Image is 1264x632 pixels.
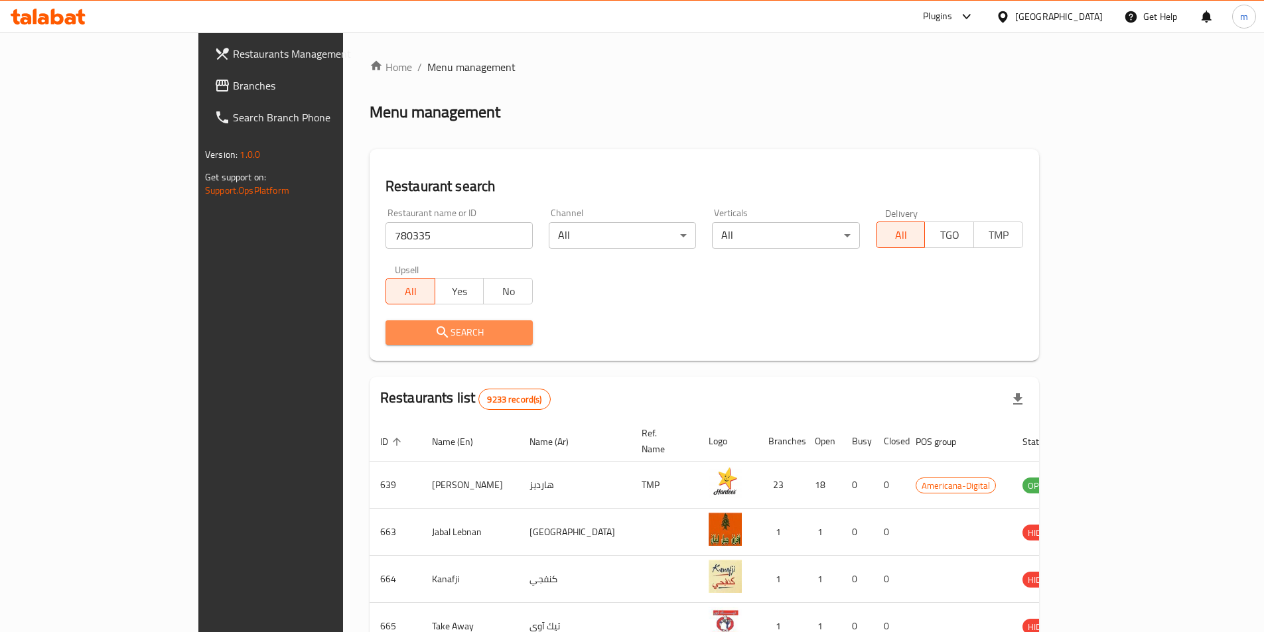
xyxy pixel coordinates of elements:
li: / [417,59,422,75]
span: TGO [930,225,969,245]
button: TGO [924,221,974,248]
a: Restaurants Management [204,38,409,70]
td: Kanafji [421,556,519,603]
button: Yes [435,278,484,304]
span: ID [380,434,405,450]
th: Branches [758,421,804,462]
button: TMP [973,221,1023,248]
div: All [712,222,859,249]
span: Search Branch Phone [233,109,399,125]
td: 1 [758,509,804,556]
span: Name (Ar) [529,434,586,450]
label: Delivery [885,208,918,218]
th: Busy [841,421,873,462]
div: OPEN [1022,477,1055,493]
span: m [1240,9,1248,24]
button: No [483,278,533,304]
label: Upsell [395,265,419,274]
span: TMP [979,225,1018,245]
span: Name (En) [432,434,490,450]
td: Jabal Lebnan [421,509,519,556]
span: Search [396,324,522,341]
img: Jabal Lebnan [709,513,742,546]
td: كنفجي [519,556,631,603]
button: All [876,221,926,248]
div: HIDDEN [1022,572,1062,588]
span: Status [1022,434,1066,450]
a: Support.OpsPlatform [205,182,289,199]
span: POS group [916,434,973,450]
span: Yes [441,282,479,301]
td: 0 [841,462,873,509]
td: هارديز [519,462,631,509]
td: 18 [804,462,841,509]
span: Branches [233,78,399,94]
div: Export file [1002,383,1034,415]
td: 23 [758,462,804,509]
td: 1 [758,556,804,603]
td: 1 [804,556,841,603]
span: Restaurants Management [233,46,399,62]
th: Closed [873,421,905,462]
td: 0 [873,509,905,556]
th: Open [804,421,841,462]
a: Search Branch Phone [204,101,409,133]
div: HIDDEN [1022,525,1062,540]
td: [GEOGRAPHIC_DATA] [519,509,631,556]
a: Branches [204,70,409,101]
nav: breadcrumb [370,59,1039,75]
span: HIDDEN [1022,572,1062,588]
div: [GEOGRAPHIC_DATA] [1015,9,1103,24]
th: Logo [698,421,758,462]
div: Total records count [478,389,550,410]
button: Search [386,320,533,345]
span: 1.0.0 [240,146,260,163]
span: 9233 record(s) [479,393,549,406]
span: All [391,282,430,301]
span: No [489,282,527,301]
div: All [549,222,696,249]
td: 0 [873,556,905,603]
span: Americana-Digital [916,478,995,493]
span: OPEN [1022,478,1055,493]
span: HIDDEN [1022,525,1062,540]
td: [PERSON_NAME] [421,462,519,509]
input: Search for restaurant name or ID.. [386,222,533,249]
h2: Menu management [370,101,500,123]
span: Get support on: [205,168,266,186]
h2: Restaurant search [386,176,1023,196]
span: All [882,225,920,245]
img: Kanafji [709,560,742,593]
span: Version: [205,146,238,163]
button: All [386,278,435,304]
td: 0 [841,556,873,603]
h2: Restaurants list [380,388,551,410]
span: Menu management [427,59,516,75]
td: 1 [804,509,841,556]
div: Plugins [923,9,952,25]
span: Ref. Name [642,425,682,457]
img: Hardee's [709,466,742,499]
td: 0 [873,462,905,509]
td: 0 [841,509,873,556]
td: TMP [631,462,698,509]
